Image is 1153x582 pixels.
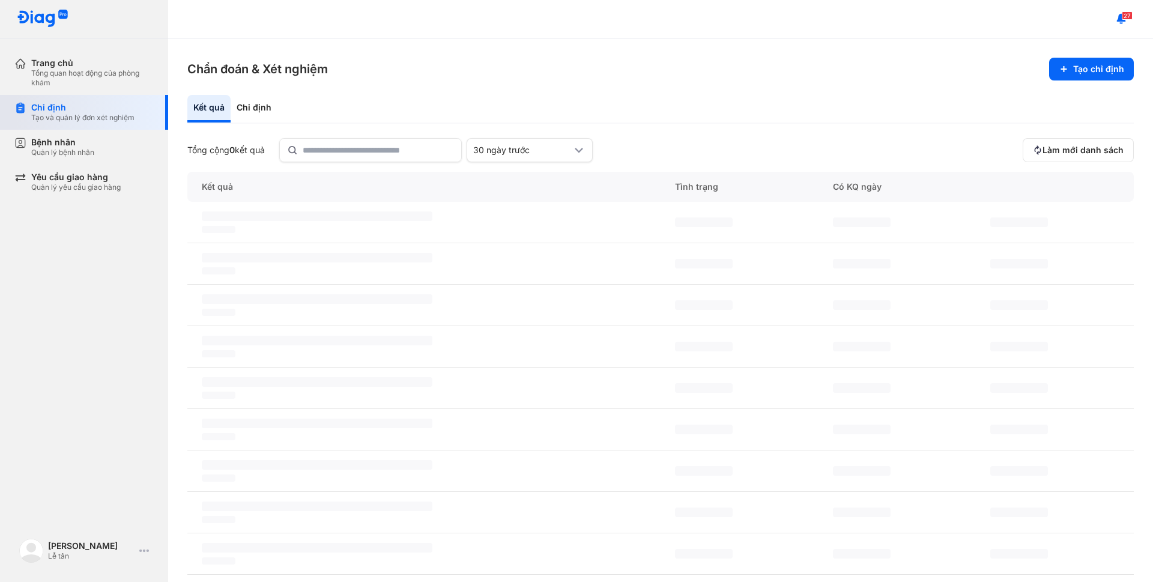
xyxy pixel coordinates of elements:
span: ‌ [990,259,1048,268]
span: ‌ [833,342,891,351]
span: ‌ [202,253,432,262]
div: Kết quả [187,95,231,123]
span: ‌ [833,300,891,310]
span: 27 [1122,11,1133,20]
div: Có KQ ngày [819,172,976,202]
div: Tạo và quản lý đơn xét nghiệm [31,113,135,123]
span: ‌ [675,259,733,268]
span: ‌ [202,350,235,357]
div: Lễ tân [48,551,135,561]
span: 0 [229,145,235,155]
div: Bệnh nhân [31,137,94,148]
span: ‌ [202,211,432,221]
div: Chỉ định [31,102,135,113]
span: ‌ [990,466,1048,476]
div: Tổng quan hoạt động của phòng khám [31,68,154,88]
span: ‌ [990,383,1048,393]
span: ‌ [202,419,432,428]
div: Tổng cộng kết quả [187,145,265,156]
button: Tạo chỉ định [1049,58,1134,80]
span: ‌ [202,474,235,482]
span: ‌ [990,508,1048,517]
span: ‌ [833,549,891,559]
span: ‌ [833,425,891,434]
span: ‌ [202,460,432,470]
span: ‌ [202,336,432,345]
span: ‌ [675,425,733,434]
span: ‌ [833,466,891,476]
span: ‌ [675,508,733,517]
span: ‌ [833,508,891,517]
span: ‌ [675,300,733,310]
img: logo [19,539,43,563]
span: Làm mới danh sách [1043,145,1124,156]
span: ‌ [990,549,1048,559]
span: ‌ [202,502,432,511]
div: Tình trạng [661,172,819,202]
span: ‌ [202,392,235,399]
span: ‌ [202,294,432,304]
span: ‌ [990,342,1048,351]
span: ‌ [675,466,733,476]
span: ‌ [833,383,891,393]
span: ‌ [675,549,733,559]
img: logo [17,10,68,28]
div: Chỉ định [231,95,277,123]
div: Quản lý yêu cầu giao hàng [31,183,121,192]
button: Làm mới danh sách [1023,138,1134,162]
span: ‌ [202,226,235,233]
div: Kết quả [187,172,661,202]
div: Trang chủ [31,58,154,68]
span: ‌ [833,217,891,227]
h3: Chẩn đoán & Xét nghiệm [187,61,328,77]
span: ‌ [990,300,1048,310]
span: ‌ [202,543,432,553]
span: ‌ [990,217,1048,227]
div: Quản lý bệnh nhân [31,148,94,157]
div: Yêu cầu giao hàng [31,172,121,183]
span: ‌ [675,217,733,227]
span: ‌ [202,557,235,565]
span: ‌ [675,342,733,351]
span: ‌ [202,267,235,274]
span: ‌ [202,516,235,523]
span: ‌ [990,425,1048,434]
span: ‌ [202,433,235,440]
span: ‌ [202,377,432,387]
div: [PERSON_NAME] [48,541,135,551]
span: ‌ [202,309,235,316]
span: ‌ [675,383,733,393]
span: ‌ [833,259,891,268]
div: 30 ngày trước [473,145,572,156]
